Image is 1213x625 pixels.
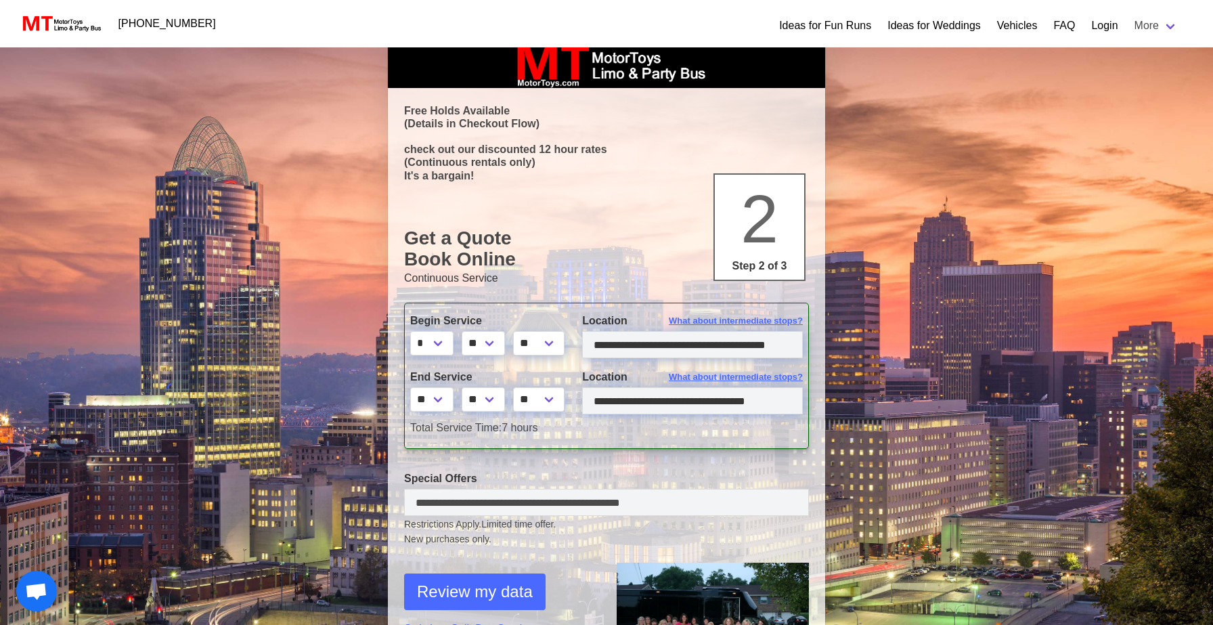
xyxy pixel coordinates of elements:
small: Restrictions Apply. [404,519,809,546]
span: Limited time offer. [481,517,556,532]
img: MotorToys Logo [19,14,102,33]
a: FAQ [1053,18,1075,34]
a: Vehicles [997,18,1038,34]
div: 7 hours [400,420,813,436]
span: 2 [741,181,778,257]
span: What about intermediate stops? [669,370,803,384]
div: Open chat [16,571,57,611]
label: End Service [410,369,562,385]
span: Review my data [417,580,533,604]
span: New purchases only. [404,532,809,546]
span: Location [582,315,627,326]
p: check out our discounted 12 hour rates [404,143,809,156]
span: What about intermediate stops? [669,314,803,328]
p: It's a bargain! [404,169,809,182]
a: More [1126,12,1186,39]
p: (Details in Checkout Flow) [404,117,809,130]
p: (Continuous rentals only) [404,156,809,169]
button: Review my data [404,574,546,610]
p: Step 2 of 3 [720,258,799,274]
h1: Get a Quote Book Online [404,228,809,270]
span: Total Service Time: [410,422,502,433]
a: Login [1091,18,1118,34]
img: box_logo_brand.jpeg [505,39,708,88]
p: Free Holds Available [404,104,809,117]
span: Location [582,371,627,383]
a: [PHONE_NUMBER] [110,10,224,37]
a: Ideas for Weddings [887,18,981,34]
p: Continuous Service [404,270,809,286]
label: Begin Service [410,313,562,329]
a: Ideas for Fun Runs [779,18,871,34]
label: Special Offers [404,471,809,487]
